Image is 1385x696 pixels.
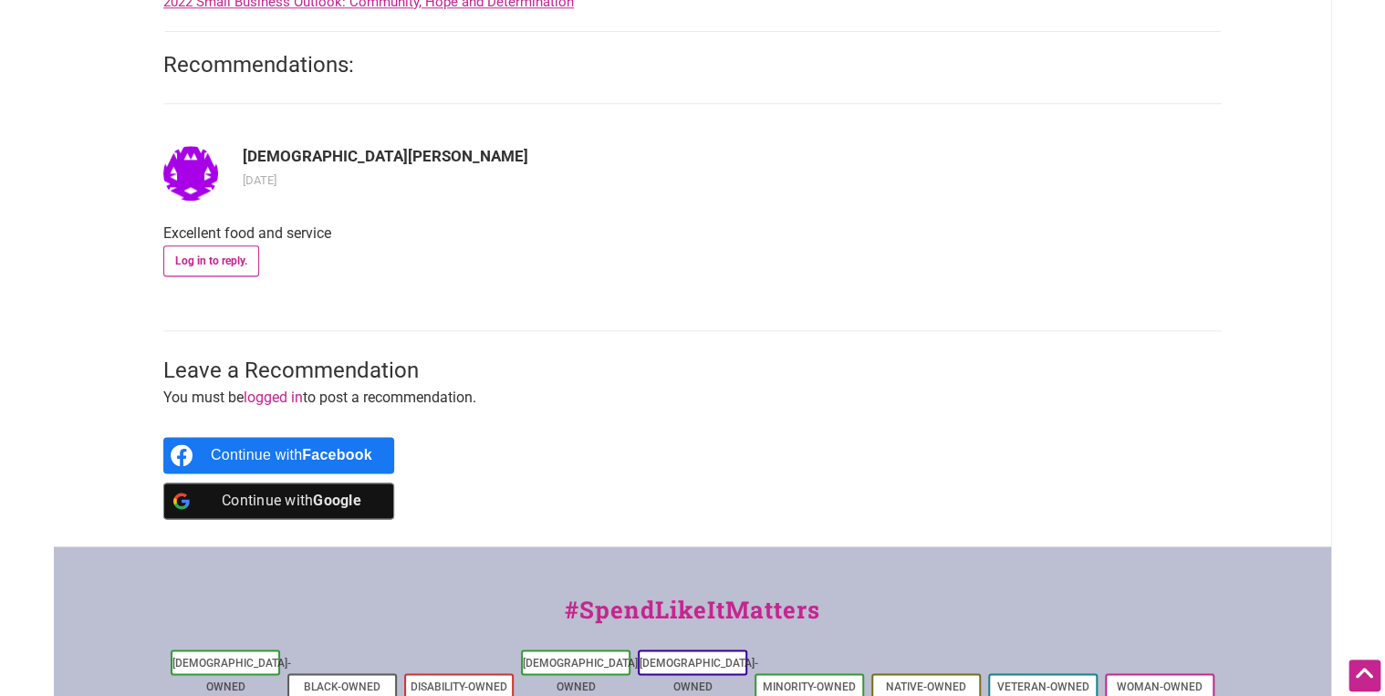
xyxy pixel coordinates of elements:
[163,222,1222,245] p: Excellent food and service
[163,483,394,519] a: Continue with <b>Google</b>
[640,657,758,693] a: [DEMOGRAPHIC_DATA]-Owned
[523,657,641,693] a: [DEMOGRAPHIC_DATA]-Owned
[163,386,1222,410] p: You must be to post a recommendation.
[1349,660,1380,691] div: Scroll Back to Top
[211,483,372,519] div: Continue with
[886,680,966,693] a: Native-Owned
[163,245,259,276] a: Log in to reply.
[304,680,380,693] a: Black-Owned
[302,447,372,462] b: Facebook
[763,680,856,693] a: Minority-Owned
[54,592,1331,646] div: #SpendLikeItMatters
[411,680,507,693] a: Disability-Owned
[163,50,1222,81] h2: Recommendations:
[243,173,276,187] a: [DATE]
[163,437,394,473] a: Continue with <b>Facebook</b>
[313,492,361,509] b: Google
[1117,680,1203,693] a: Woman-Owned
[244,389,303,406] a: logged in
[211,437,372,473] div: Continue with
[172,657,291,693] a: [DEMOGRAPHIC_DATA]-Owned
[163,356,1222,387] h3: Leave a Recommendation
[243,173,276,187] time: May 2, 2023 @ 9:05 pm
[243,146,528,164] b: [DEMOGRAPHIC_DATA][PERSON_NAME]
[997,680,1089,693] a: Veteran-Owned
